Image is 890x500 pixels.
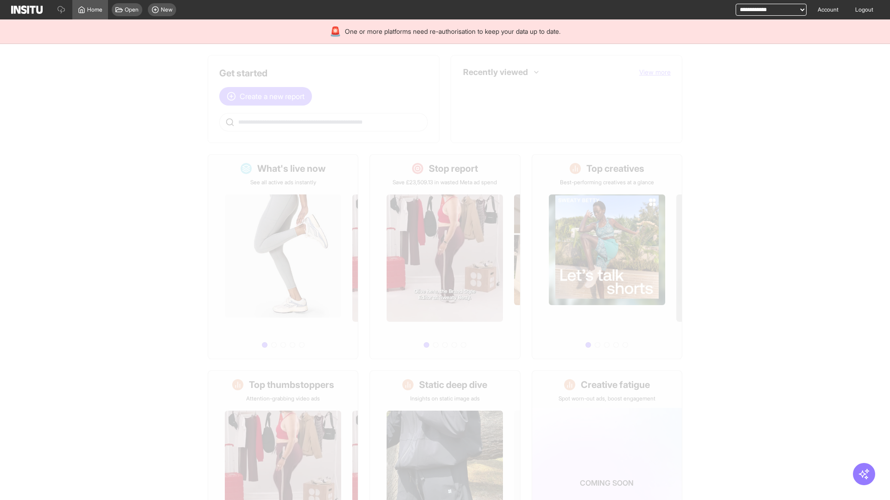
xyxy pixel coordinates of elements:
[87,6,102,13] span: Home
[330,25,341,38] div: 🚨
[11,6,43,14] img: Logo
[161,6,172,13] span: New
[125,6,139,13] span: Open
[345,27,560,36] span: One or more platforms need re-authorisation to keep your data up to date.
